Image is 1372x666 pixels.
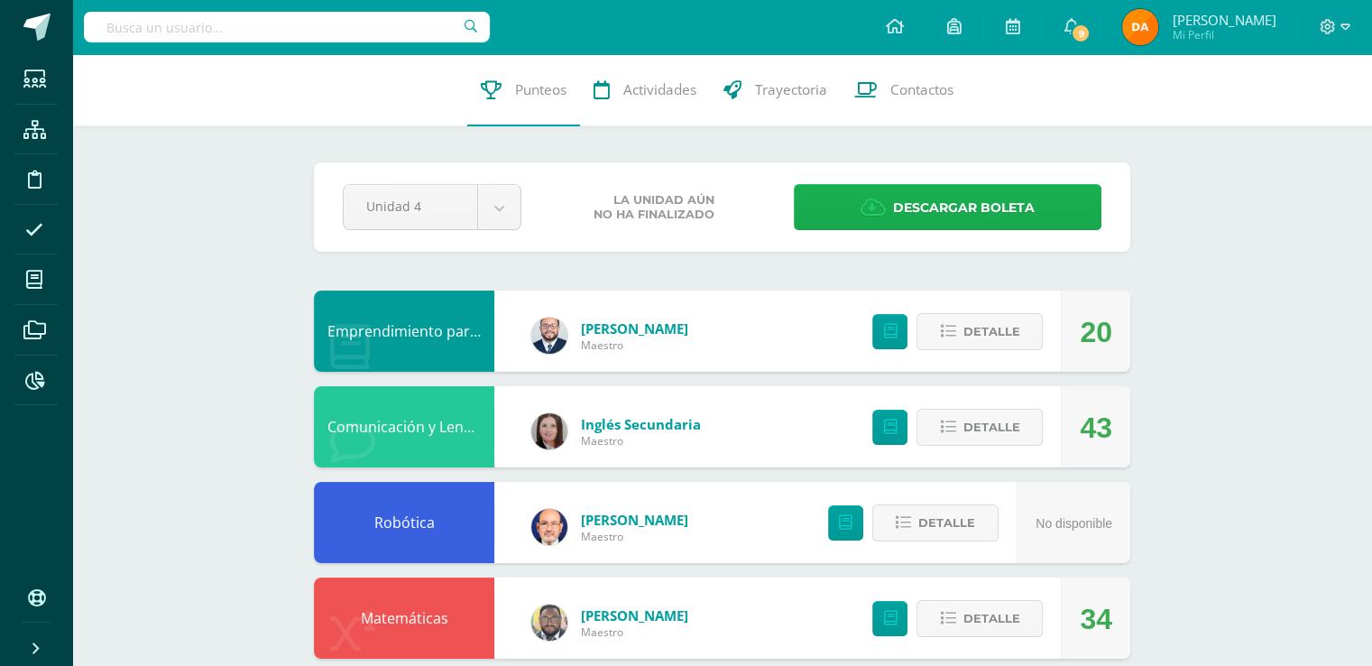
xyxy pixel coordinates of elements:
a: Inglés Secundaria [581,415,701,433]
span: Maestro [581,624,688,640]
img: 6b7a2a75a6c7e6282b1a1fdce061224c.png [531,509,567,545]
span: Maestro [581,338,688,353]
a: Punteos [467,54,580,126]
span: [PERSON_NAME] [1172,11,1275,29]
span: No disponible [1036,516,1112,531]
span: Unidad 4 [366,185,455,227]
a: Contactos [841,54,967,126]
a: Actividades [580,54,710,126]
button: Detalle [916,600,1043,637]
a: [PERSON_NAME] [581,319,688,338]
button: Detalle [916,409,1043,446]
span: Contactos [890,80,953,99]
a: Descargar boleta [794,184,1101,230]
div: Robótica [314,482,494,563]
button: Detalle [872,504,999,541]
img: 82a5943632aca8211823fb2e9800a6c1.png [1122,9,1158,45]
a: [PERSON_NAME] [581,511,688,529]
div: Matemáticas [314,578,494,659]
span: Detalle [962,315,1019,348]
div: Comunicación y Lenguaje, Idioma Extranjero Inglés [314,386,494,467]
span: Mi Perfil [1172,27,1275,42]
img: 712781701cd376c1a616437b5c60ae46.png [531,605,567,641]
a: Comunicación y Lenguaje, Idioma Extranjero Inglés [327,417,673,437]
a: Robótica [374,513,435,532]
span: Punteos [515,80,566,99]
span: Detalle [962,411,1019,444]
img: 8af0450cf43d44e38c4a1497329761f3.png [531,413,567,449]
span: Maestro [581,433,701,449]
img: eaa624bfc361f5d4e8a554d75d1a3cf6.png [531,318,567,354]
a: Trayectoria [710,54,841,126]
span: Descargar boleta [893,186,1035,230]
div: 20 [1080,291,1112,373]
a: [PERSON_NAME] [581,606,688,624]
input: Busca un usuario... [84,12,490,42]
span: La unidad aún no ha finalizado [594,193,714,222]
span: Detalle [962,602,1019,635]
span: Detalle [918,506,975,540]
span: Actividades [623,80,696,99]
span: 9 [1071,23,1091,43]
span: Maestro [581,529,688,544]
div: 43 [1080,387,1112,468]
div: 34 [1080,578,1112,660]
div: Emprendimiento para la Productividad [314,291,494,372]
a: Unidad 4 [344,185,520,229]
a: Matemáticas [361,608,448,628]
span: Trayectoria [755,80,827,99]
button: Detalle [916,313,1043,350]
a: Emprendimiento para la Productividad [327,321,593,341]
